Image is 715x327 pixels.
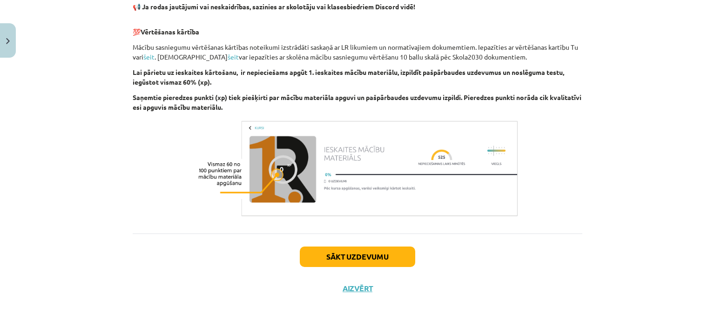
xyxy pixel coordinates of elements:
[340,284,375,293] button: Aizvērt
[228,53,239,61] a: šeit
[141,27,199,36] b: Vērtēšanas kārtība
[133,17,582,37] p: 💯
[300,247,415,267] button: Sākt uzdevumu
[143,53,155,61] a: šeit
[133,68,564,86] b: Lai pārietu uz ieskaites kārtošanu, ir nepieciešams apgūt 1. ieskaites mācību materiālu, izpildīt...
[6,38,10,44] img: icon-close-lesson-0947bae3869378f0d4975bcd49f059093ad1ed9edebbc8119c70593378902aed.svg
[133,2,415,11] strong: 📢 Ja rodas jautājumi vai neskaidrības, sazinies ar skolotāju vai klasesbiedriem Discord vidē!
[133,93,581,111] b: Saņemtie pieredzes punkti (xp) tiek piešķirti par mācību materiāla apguvi un pašpārbaudes uzdevum...
[133,42,582,62] p: Mācību sasniegumu vērtēšanas kārtības noteikumi izstrādāti saskaņā ar LR likumiem un normatīvajie...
